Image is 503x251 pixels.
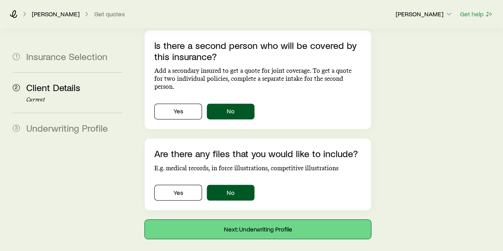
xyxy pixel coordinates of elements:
[13,53,20,60] span: 1
[460,10,493,19] button: Get help
[154,40,361,62] p: Is there a second person who will be covered by this insurance?
[13,84,20,91] span: 2
[26,122,108,134] span: Underwriting Profile
[154,148,361,159] p: Are there any files that you would like to include?
[396,10,453,18] p: [PERSON_NAME]
[207,103,254,119] button: No
[395,10,453,19] button: [PERSON_NAME]
[207,185,254,200] button: No
[26,97,122,103] p: Current
[94,10,125,18] button: Get quotes
[145,220,371,239] button: Next: Underwriting Profile
[154,103,202,119] button: Yes
[154,164,361,172] p: E.g. medical records, in force illustrations, competitive illustrations
[13,125,20,132] span: 3
[32,10,80,18] p: [PERSON_NAME]
[26,82,80,93] span: Client Details
[154,185,202,200] button: Yes
[26,51,107,62] span: Insurance Selection
[154,67,361,91] p: Add a secondary insured to get a quote for joint coverage. To get a quote for two individual poli...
